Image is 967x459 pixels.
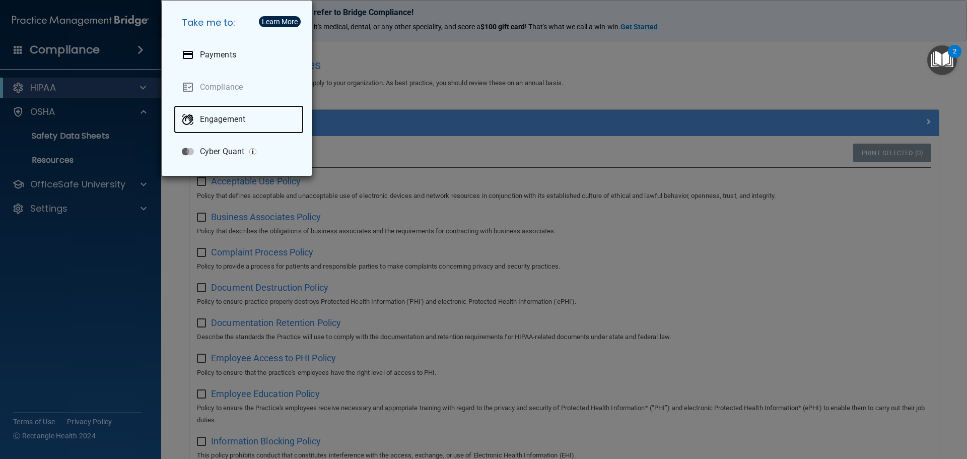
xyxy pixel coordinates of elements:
a: Payments [174,41,304,69]
a: Compliance [174,73,304,101]
a: Cyber Quant [174,138,304,166]
div: 2 [953,51,956,64]
h5: Take me to: [174,9,304,37]
p: Payments [200,50,236,60]
a: Engagement [174,105,304,134]
button: Open Resource Center, 2 new notifications [927,45,957,75]
p: Engagement [200,114,245,124]
button: Learn More [259,16,301,27]
div: Learn More [262,18,298,25]
p: Cyber Quant [200,147,244,157]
